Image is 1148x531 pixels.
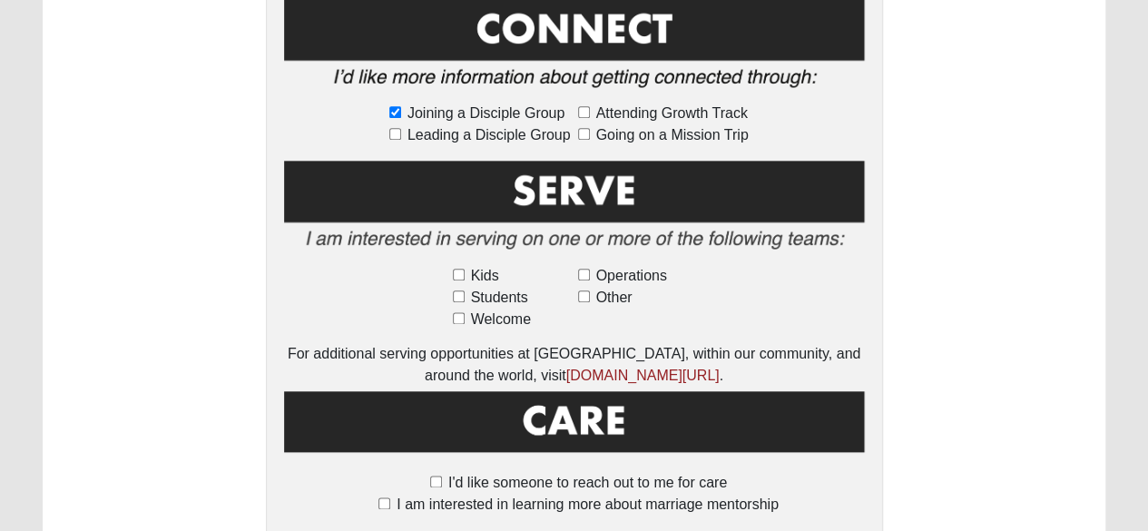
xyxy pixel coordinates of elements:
[378,497,390,509] input: I am interested in learning more about marriage mentorship
[471,309,531,330] span: Welcome
[578,128,590,140] input: Going on a Mission Trip
[453,269,465,280] input: Kids
[284,157,865,261] img: Serve2.png
[389,106,401,118] input: Joining a Disciple Group
[596,287,633,309] span: Other
[284,343,865,387] div: For additional serving opportunities at [GEOGRAPHIC_DATA], within our community, and around the w...
[407,124,571,146] span: Leading a Disciple Group
[430,476,442,487] input: I'd like someone to reach out to me for care
[566,368,720,383] a: [DOMAIN_NAME][URL]
[596,103,748,124] span: Attending Growth Track
[453,312,465,324] input: Welcome
[407,103,564,124] span: Joining a Disciple Group
[453,290,465,302] input: Students
[578,269,590,280] input: Operations
[578,106,590,118] input: Attending Growth Track
[471,287,528,309] span: Students
[448,475,727,490] span: I'd like someone to reach out to me for care
[471,265,499,287] span: Kids
[284,387,865,468] img: Care.png
[389,128,401,140] input: Leading a Disciple Group
[578,290,590,302] input: Other
[397,497,779,512] span: I am interested in learning more about marriage mentorship
[596,265,667,287] span: Operations
[596,124,749,146] span: Going on a Mission Trip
